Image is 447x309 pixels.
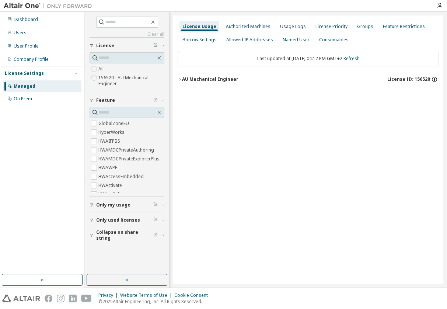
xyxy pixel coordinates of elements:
img: instagram.svg [57,295,64,302]
a: Refresh [343,55,360,62]
span: Only used licenses [96,217,140,223]
div: Company Profile [14,56,49,62]
span: Only my usage [96,202,130,208]
label: HWAMDCPrivateAuthoring [98,146,156,154]
div: Borrow Settings [182,37,217,43]
img: altair_logo.svg [2,295,40,302]
img: youtube.svg [81,295,92,302]
div: Cookie Consent [174,292,212,298]
button: Only my usage [90,197,164,213]
label: 156520 - AU Mechanical Engineer [98,73,164,88]
div: Website Terms of Use [120,292,174,298]
img: facebook.svg [45,295,52,302]
label: HWActivate [98,181,123,190]
div: Named User [283,37,310,43]
div: Allowed IP Addresses [226,37,273,43]
div: Users [14,30,27,36]
span: Clear filter [153,202,158,208]
div: License Settings [5,70,44,76]
button: Feature [90,92,164,108]
div: Consumables [319,37,349,43]
div: Managed [14,83,35,89]
div: Feature Restrictions [383,24,425,29]
label: HWAccessEmbedded [98,172,145,181]
div: Last updated at: [DATE] 04:12 PM GMT+2 [178,51,439,66]
span: Clear filter [153,232,158,238]
div: Authorized Machines [226,24,270,29]
img: linkedin.svg [69,295,77,302]
div: User Profile [14,43,39,49]
div: License Priority [315,24,348,29]
button: Collapse on share string [90,227,164,243]
span: Clear filter [153,217,158,223]
label: HWAIFPBS [98,137,122,146]
button: AU Mechanical EngineerLicense ID: 156520 [178,71,439,87]
div: On Prem [14,96,32,102]
button: Only used licenses [90,212,164,228]
label: GlobalZoneEU [98,119,130,128]
div: Groups [357,24,373,29]
label: HWAcufwh [98,190,122,199]
label: HWAMDCPrivateExplorerPlus [98,154,161,163]
span: Clear filter [153,97,158,103]
span: Feature [96,97,115,103]
div: AU Mechanical Engineer [182,76,238,82]
label: All [98,65,105,73]
a: Clear all [90,31,164,37]
div: Dashboard [14,17,38,22]
span: License ID: 156520 [387,76,430,82]
span: Clear filter [153,43,158,49]
label: HyperWorks [98,128,126,137]
label: HWAWPF [98,163,119,172]
div: Privacy [98,292,120,298]
span: Collapse on share string [96,229,153,241]
span: License [96,43,114,49]
img: Altair One [4,2,96,10]
div: License Usage [182,24,216,29]
div: Usage Logs [280,24,306,29]
p: © 2025 Altair Engineering, Inc. All Rights Reserved. [98,298,212,305]
button: License [90,38,164,54]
